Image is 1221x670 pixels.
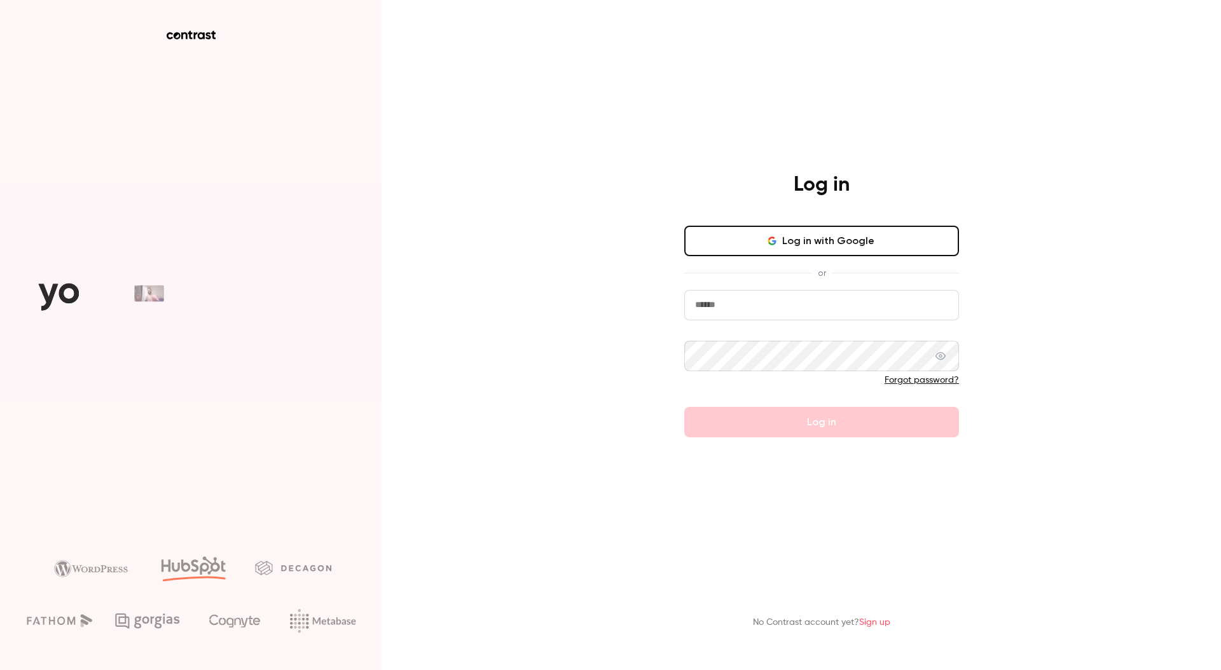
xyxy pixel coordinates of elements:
a: Forgot password? [885,376,959,385]
a: Sign up [859,618,890,627]
img: decagon [255,561,331,575]
h4: Log in [794,172,850,198]
button: Log in with Google [684,226,959,256]
span: or [811,266,832,280]
p: No Contrast account yet? [753,616,890,629]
